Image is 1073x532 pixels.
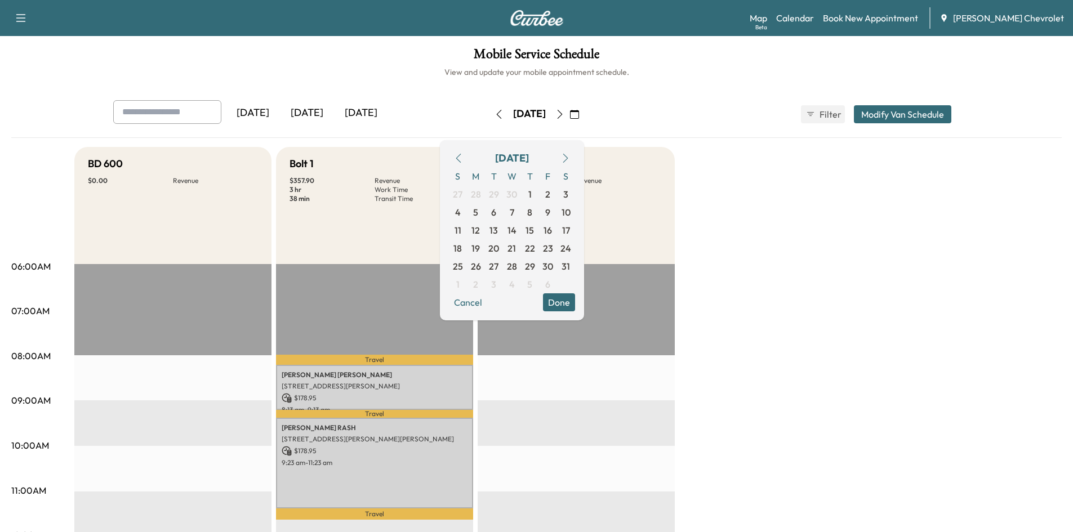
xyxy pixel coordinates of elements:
span: 4 [455,205,461,219]
p: [STREET_ADDRESS][PERSON_NAME][PERSON_NAME] [282,435,468,444]
span: T [521,167,539,185]
span: 13 [489,223,498,237]
span: 26 [471,260,481,273]
h1: Mobile Service Schedule [11,47,1062,66]
p: Transit Time [375,194,460,203]
span: M [467,167,485,185]
span: 29 [525,260,535,273]
button: Modify Van Schedule [854,105,951,123]
p: 08:00AM [11,349,51,363]
h6: View and update your mobile appointment schedule. [11,66,1062,78]
span: 5 [473,205,478,219]
p: 07:00AM [11,304,50,318]
span: 22 [525,242,535,255]
button: Done [543,293,575,311]
h5: Bolt 1 [290,156,314,172]
p: Revenue [375,176,460,185]
p: 10:00AM [11,439,49,452]
p: Work Time [375,185,460,194]
span: 29 [489,187,499,201]
p: [PERSON_NAME] RASH [282,423,468,432]
span: Filter [820,108,840,121]
h5: BD 600 [88,156,123,172]
a: MapBeta [750,11,767,25]
a: Calendar [776,11,814,25]
span: 6 [545,278,550,291]
p: 8:13 am - 9:13 am [282,405,468,414]
p: 9:23 am - 11:23 am [282,458,468,467]
span: 30 [506,187,517,201]
span: 21 [507,242,516,255]
span: 19 [471,242,480,255]
div: [DATE] [280,100,334,126]
p: Travel [276,508,473,520]
p: 09:00AM [11,394,51,407]
span: 20 [488,242,499,255]
p: $ 357.90 [290,176,375,185]
span: 3 [491,278,496,291]
span: 14 [507,223,517,237]
div: [DATE] [334,100,388,126]
span: S [449,167,467,185]
span: 10 [562,205,571,219]
span: 15 [526,223,534,237]
span: 28 [507,260,517,273]
div: [DATE] [513,107,546,121]
p: 38 min [290,194,375,203]
span: 9 [545,205,550,219]
span: 31 [562,260,570,273]
p: 3 hr [290,185,375,194]
p: Revenue [173,176,258,185]
span: 1 [456,278,460,291]
p: Travel [276,355,473,364]
span: 23 [543,242,553,255]
span: 2 [545,187,550,201]
p: 11:00AM [11,484,46,497]
p: [STREET_ADDRESS][PERSON_NAME] [282,382,468,391]
a: Book New Appointment [823,11,918,25]
span: 7 [510,205,514,219]
span: 6 [491,205,496,219]
span: 24 [560,242,571,255]
span: 28 [471,187,481,201]
p: Revenue [576,176,661,185]
span: 4 [509,278,515,291]
span: 11 [455,223,461,237]
p: $ 178.95 [282,393,468,403]
p: $ 178.95 [282,446,468,456]
span: 1 [528,187,532,201]
img: Curbee Logo [510,10,564,26]
div: [DATE] [226,100,280,126]
button: Filter [801,105,845,123]
span: F [539,167,557,185]
span: 27 [453,187,462,201]
span: 8 [527,205,532,219]
span: 12 [471,223,480,237]
p: 06:00AM [11,260,51,273]
span: 30 [542,260,553,273]
span: W [503,167,521,185]
p: Travel [276,410,473,417]
button: Cancel [449,293,487,311]
div: [DATE] [495,150,529,166]
span: 25 [453,260,463,273]
span: S [557,167,575,185]
div: Beta [755,23,767,32]
span: 27 [489,260,498,273]
span: 17 [562,223,570,237]
span: 16 [544,223,552,237]
span: 3 [563,187,568,201]
p: $ 0.00 [88,176,173,185]
span: T [485,167,503,185]
span: 5 [527,278,532,291]
p: [PERSON_NAME] [PERSON_NAME] [282,370,468,379]
span: 18 [453,242,462,255]
span: 2 [473,278,478,291]
span: [PERSON_NAME] Chevrolet [953,11,1064,25]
